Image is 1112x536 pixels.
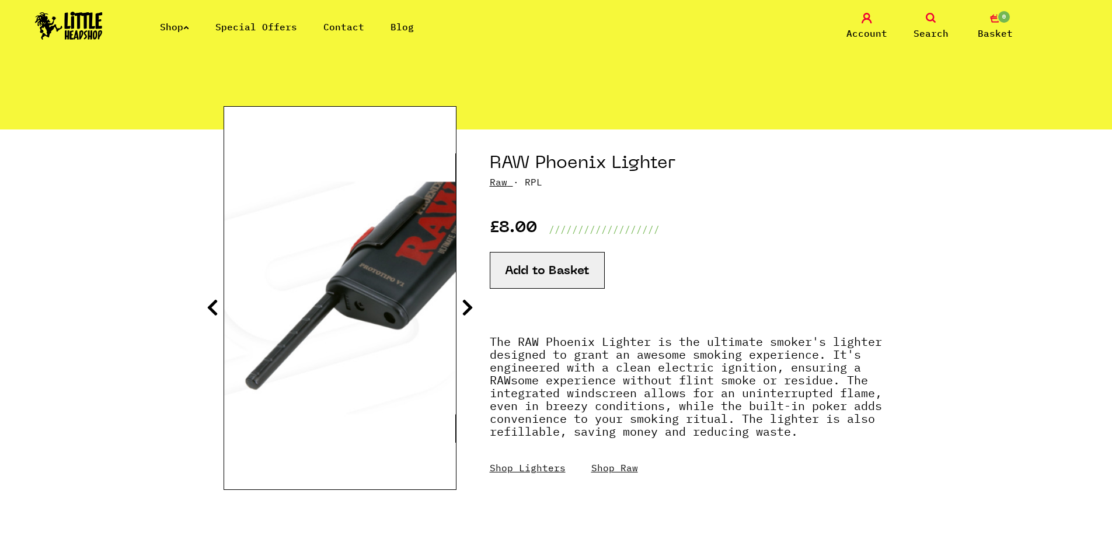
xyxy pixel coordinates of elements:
[323,21,364,33] a: Contact
[224,58,319,72] a: All Products
[997,10,1011,24] span: 0
[215,21,297,33] a: Special Offers
[490,176,507,188] a: Raw
[490,222,537,236] p: £8.00
[902,13,960,40] a: Search
[490,153,889,175] h1: RAW Phoenix Lighter
[224,153,456,443] img: RAW Phoenix Lighter image 3
[591,462,638,474] a: Shop Raw
[978,26,1013,40] span: Basket
[490,252,605,289] button: Add to Basket
[35,12,103,40] img: Little Head Shop Logo
[160,21,189,33] a: Shop
[490,335,889,450] p: The RAW Phoenix Lighter is the ultimate smoker's lighter designed to grant an awesome smoking exp...
[549,222,660,236] p: ///////////////////
[966,13,1024,40] a: 0 Basket
[490,462,566,474] a: Shop Lighters
[846,26,887,40] span: Account
[391,21,414,33] a: Blog
[490,175,889,189] p: · RPL
[914,26,949,40] span: Search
